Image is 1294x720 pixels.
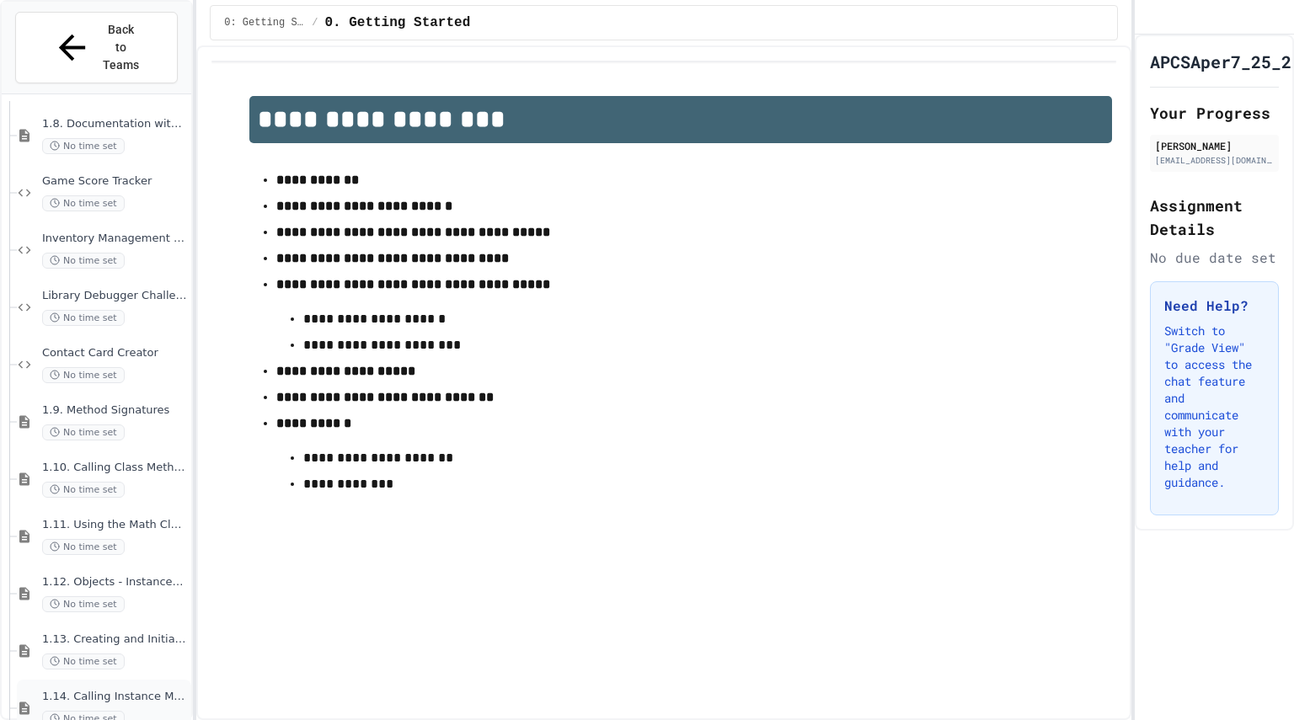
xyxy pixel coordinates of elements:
span: 1.10. Calling Class Methods [42,461,188,475]
span: Library Debugger Challenge [42,289,188,303]
span: Back to Teams [102,21,142,74]
span: 1.9. Method Signatures [42,403,188,418]
span: Contact Card Creator [42,346,188,360]
span: No time set [42,596,125,612]
span: 0. Getting Started [324,13,470,33]
div: [EMAIL_ADDRESS][DOMAIN_NAME] [1155,154,1274,167]
span: Inventory Management System [42,232,188,246]
span: 1.14. Calling Instance Methods [42,690,188,704]
h2: Assignment Details [1150,194,1279,241]
div: No due date set [1150,248,1279,268]
span: No time set [42,253,125,269]
span: 0: Getting Started [224,16,305,29]
span: 1.13. Creating and Initializing Objects: Constructors [42,632,188,647]
span: 1.11. Using the Math Class [42,518,188,532]
h3: Need Help? [1164,296,1265,316]
span: / [312,16,318,29]
span: No time set [42,138,125,154]
span: No time set [42,653,125,669]
p: Switch to "Grade View" to access the chat feature and communicate with your teacher for help and ... [1164,323,1265,491]
span: Game Score Tracker [42,174,188,189]
span: No time set [42,424,125,440]
span: No time set [42,482,125,498]
div: [PERSON_NAME] [1155,138,1274,153]
button: Back to Teams [15,12,178,83]
h2: Your Progress [1150,101,1279,125]
span: 1.8. Documentation with Comments and Preconditions [42,117,188,131]
span: No time set [42,367,125,383]
span: 1.12. Objects - Instances of Classes [42,575,188,589]
span: No time set [42,539,125,555]
span: No time set [42,195,125,211]
span: No time set [42,310,125,326]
